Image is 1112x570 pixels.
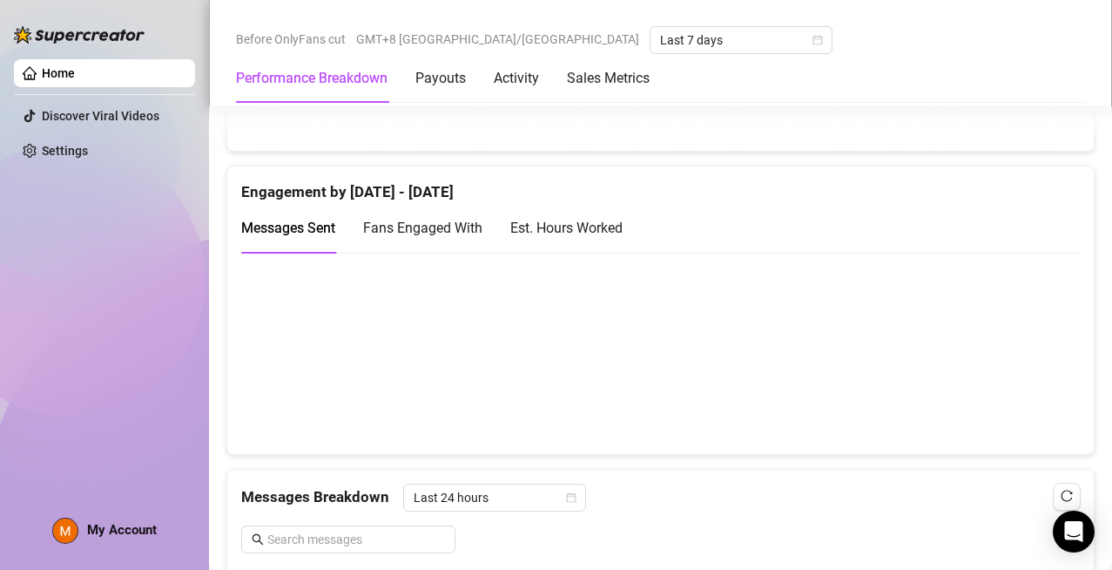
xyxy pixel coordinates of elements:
span: Last 7 days [660,27,822,53]
span: calendar [566,492,576,503]
div: Open Intercom Messenger [1053,511,1095,553]
div: Est. Hours Worked [510,217,623,239]
span: reload [1061,490,1073,502]
a: Home [42,66,75,80]
span: search [252,533,264,546]
span: Last 24 hours [414,485,576,511]
div: Payouts [415,68,466,89]
div: Activity [494,68,539,89]
span: Fans Engaged With [363,220,482,236]
input: Search messages [267,530,445,549]
span: My Account [87,522,157,538]
div: Sales Metrics [567,68,650,89]
a: Discover Viral Videos [42,109,159,123]
span: Messages Sent [241,220,335,236]
div: Performance Breakdown [236,68,388,89]
div: Engagement by [DATE] - [DATE] [241,166,1080,204]
a: Settings [42,144,88,158]
span: calendar [812,35,823,45]
span: Before OnlyFans cut [236,26,346,52]
span: GMT+8 [GEOGRAPHIC_DATA]/[GEOGRAPHIC_DATA] [356,26,639,52]
img: logo-BBDzfeDw.svg [14,26,145,44]
div: Messages Breakdown [241,484,1080,512]
img: ACg8ocITcsZ-eENkcXFSRgPELXBac5Q3de6q3d5K3HYz1gFLzQ56dQ=s96-c [53,519,78,543]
